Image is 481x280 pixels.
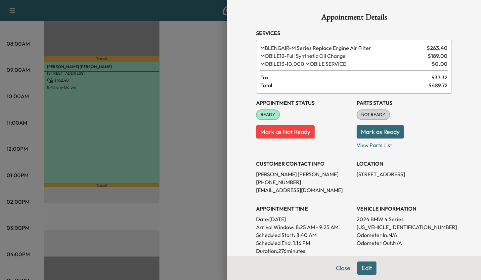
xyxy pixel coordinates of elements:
span: $ 37.32 [431,73,448,81]
p: Date: [DATE] [256,215,351,223]
p: [PHONE_NUMBER] [256,178,351,186]
p: [EMAIL_ADDRESS][DOMAIN_NAME] [256,186,351,194]
p: Scheduled Start: [256,231,295,239]
span: Tax [260,73,431,81]
h3: APPOINTMENT TIME [256,205,351,213]
h3: LOCATION [357,160,452,168]
span: 8:25 AM - 9:25 AM [296,223,338,231]
span: M Series Replace Engine Air Filter [260,44,424,52]
p: Odometer Out: N/A [357,239,452,247]
p: 2024 BMW 4 Series [357,215,452,223]
button: Mark as Not Ready [256,125,315,139]
span: $ 489.72 [428,81,448,89]
h3: Parts Status [357,99,452,107]
p: Scheduled End: [256,239,292,247]
span: $ 0.00 [432,60,448,68]
p: 1:16 PM [293,239,310,247]
button: Mark as Ready [357,125,404,139]
span: $ 189.00 [428,52,448,60]
span: READY [257,111,279,118]
h3: CUSTOMER CONTACT INFO [256,160,351,168]
p: [PERSON_NAME] [PERSON_NAME] [256,170,351,178]
span: Total [260,81,428,89]
span: Full Synthetic Oil Change [260,52,425,60]
h3: VEHICLE INFORMATION [357,205,452,213]
span: NOT READY [357,111,389,118]
h1: Appointment Details [256,13,452,24]
p: 8:40 AM [296,231,317,239]
p: [US_VEHICLE_IDENTIFICATION_NUMBER] [357,223,452,231]
button: Close [331,261,355,275]
p: Arrival Window: [256,223,351,231]
span: 10,000 MOBILE SERVICE [260,60,429,68]
p: Duration: 276 minutes [256,247,351,255]
h3: Appointment Status [256,99,351,107]
p: [STREET_ADDRESS] [357,170,452,178]
p: Odometer In: N/A [357,231,452,239]
button: Edit [357,261,376,275]
span: $ 263.40 [427,44,448,52]
p: View Parts List [357,139,452,149]
h3: Services [256,29,452,37]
